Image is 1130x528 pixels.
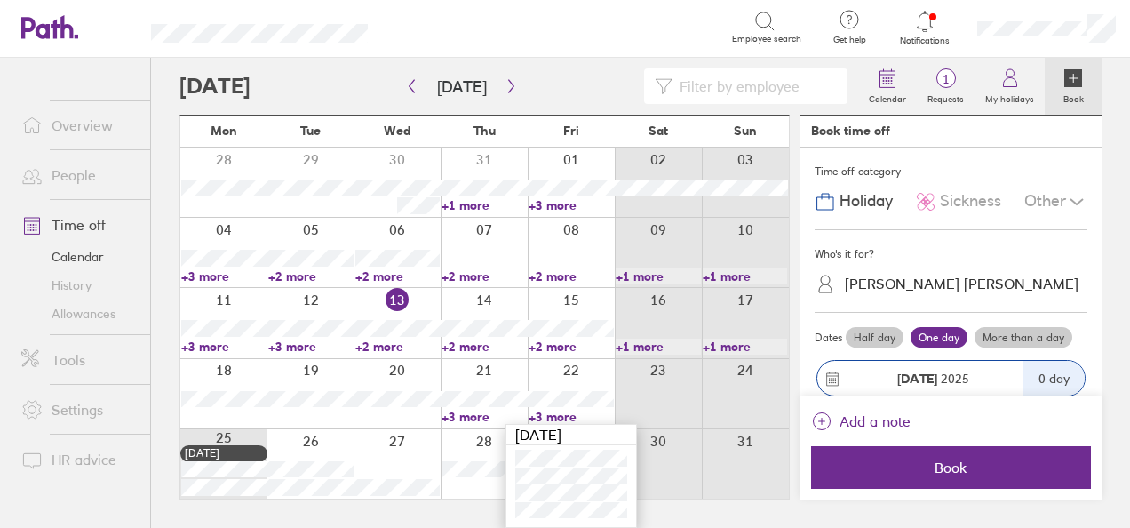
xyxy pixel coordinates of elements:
a: +2 more [442,268,527,284]
a: Calendar [7,243,150,271]
a: Overview [7,108,150,143]
label: More than a day [975,327,1072,348]
button: [DATE] 20250 day [815,351,1087,405]
a: Time off [7,207,150,243]
label: One day [911,327,967,348]
a: +3 more [181,268,267,284]
span: Sun [734,124,757,138]
div: Search [416,19,461,35]
span: Sat [649,124,668,138]
span: Tue [300,124,321,138]
div: Book time off [811,124,890,138]
a: History [7,271,150,300]
div: Who's it for? [815,241,1087,268]
a: Tools [7,342,150,378]
button: Book [811,446,1091,489]
label: Book [1053,89,1094,105]
a: +3 more [529,197,614,213]
label: Calendar [858,89,917,105]
a: Settings [7,392,150,428]
a: +2 more [355,268,441,284]
span: Holiday [840,192,893,211]
label: Half day [846,327,903,348]
a: +3 more [529,409,614,425]
a: My holidays [975,58,1045,115]
div: Other [1024,185,1087,219]
a: Notifications [896,9,954,46]
a: +2 more [355,339,441,355]
span: Notifications [896,36,954,46]
a: +2 more [529,339,614,355]
span: Mon [211,124,237,138]
label: Requests [917,89,975,105]
label: My holidays [975,89,1045,105]
a: 1Requests [917,58,975,115]
span: Dates [815,332,842,344]
div: Time off category [815,158,1087,185]
a: +1 more [703,339,788,355]
div: [DATE] [185,447,263,460]
span: Thu [473,124,496,138]
a: HR advice [7,442,150,477]
span: Book [824,460,1078,476]
div: [PERSON_NAME] [PERSON_NAME] [845,276,1078,292]
span: 1 [917,72,975,86]
a: Book [1045,58,1102,115]
span: Fri [563,124,579,138]
a: +2 more [268,268,354,284]
a: Allowances [7,300,150,328]
button: [DATE] [423,72,501,101]
div: 0 day [1023,361,1085,396]
a: +1 more [442,197,527,213]
div: [DATE] [506,425,636,445]
input: Filter by employee [672,69,837,103]
span: 2025 [897,372,969,386]
a: Calendar [858,58,917,115]
strong: [DATE] [897,371,937,387]
a: +2 more [529,268,614,284]
a: +1 more [616,339,701,355]
span: Employee search [732,34,801,44]
a: +2 more [442,339,527,355]
a: People [7,157,150,193]
a: +3 more [442,409,527,425]
span: Get help [821,35,879,45]
a: +1 more [616,268,701,284]
span: Add a note [840,407,911,436]
a: +3 more [181,339,267,355]
span: Wed [384,124,410,138]
span: Sickness [940,192,1001,211]
a: +3 more [268,339,354,355]
a: +1 more [703,268,788,284]
button: Add a note [811,407,911,436]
